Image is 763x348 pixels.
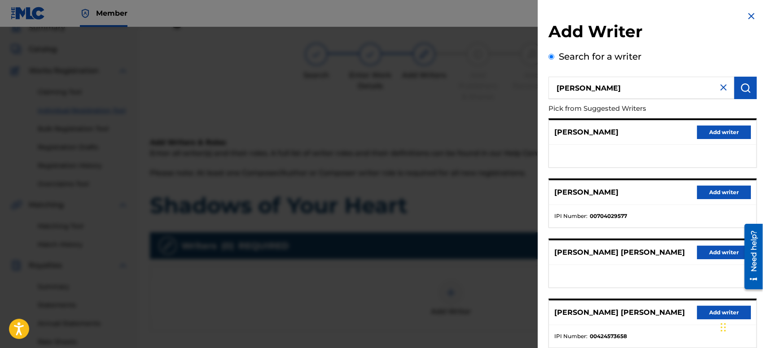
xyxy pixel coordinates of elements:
[697,186,751,199] button: Add writer
[721,314,726,341] div: Drag
[548,22,757,44] h2: Add Writer
[697,246,751,259] button: Add writer
[548,99,706,118] p: Pick from Suggested Writers
[554,127,618,138] p: [PERSON_NAME]
[590,332,627,340] strong: 00424573658
[718,305,763,348] iframe: Chat Widget
[554,307,685,318] p: [PERSON_NAME] [PERSON_NAME]
[697,126,751,139] button: Add writer
[590,212,627,220] strong: 00704029577
[718,82,729,93] img: close
[80,8,91,19] img: Top Rightsholder
[554,187,618,198] p: [PERSON_NAME]
[548,77,734,99] input: Search writer's name or IPI Number
[559,51,641,62] label: Search for a writer
[697,306,751,319] button: Add writer
[554,212,588,220] span: IPI Number :
[554,332,588,340] span: IPI Number :
[96,8,127,18] span: Member
[740,83,751,93] img: Search Works
[738,220,763,292] iframe: Resource Center
[11,7,45,20] img: MLC Logo
[554,247,685,258] p: [PERSON_NAME] [PERSON_NAME]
